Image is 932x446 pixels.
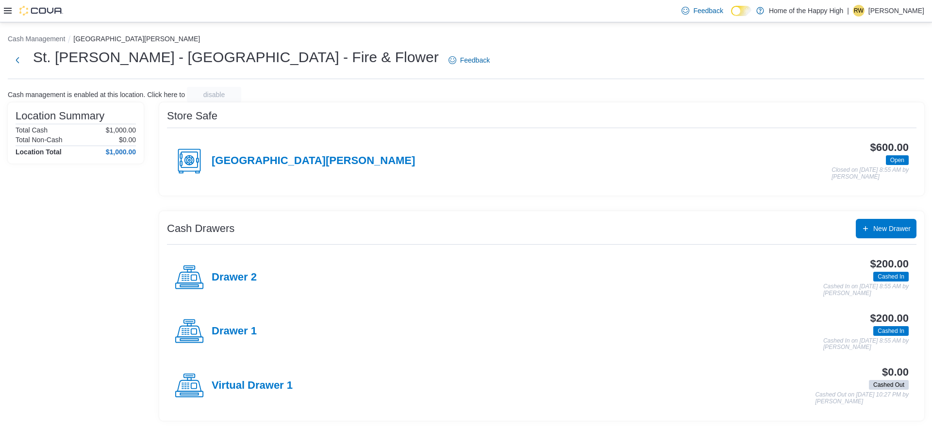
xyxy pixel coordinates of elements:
[16,110,104,122] h3: Location Summary
[815,392,909,405] p: Cashed Out on [DATE] 10:27 PM by [PERSON_NAME]
[187,87,241,102] button: disable
[73,35,200,43] button: [GEOGRAPHIC_DATA][PERSON_NAME]
[870,258,909,270] h3: $200.00
[731,6,751,16] input: Dark Mode
[212,380,293,392] h4: Virtual Drawer 1
[882,366,909,378] h3: $0.00
[873,272,909,281] span: Cashed In
[167,223,234,234] h3: Cash Drawers
[868,5,924,17] p: [PERSON_NAME]
[769,5,843,17] p: Home of the Happy High
[823,283,909,297] p: Cashed In on [DATE] 8:55 AM by [PERSON_NAME]
[19,6,63,16] img: Cova
[890,156,904,165] span: Open
[16,126,48,134] h6: Total Cash
[873,380,904,389] span: Cashed Out
[873,224,911,233] span: New Drawer
[8,50,27,70] button: Next
[853,5,865,17] div: Rachel Windjack
[823,338,909,351] p: Cashed In on [DATE] 8:55 AM by [PERSON_NAME]
[445,50,494,70] a: Feedback
[870,142,909,153] h3: $600.00
[16,148,62,156] h4: Location Total
[212,155,415,167] h4: [GEOGRAPHIC_DATA][PERSON_NAME]
[16,136,63,144] h6: Total Non-Cash
[212,271,257,284] h4: Drawer 2
[678,1,727,20] a: Feedback
[873,326,909,336] span: Cashed In
[33,48,439,67] h1: St. [PERSON_NAME] - [GEOGRAPHIC_DATA] - Fire & Flower
[832,167,909,180] p: Closed on [DATE] 8:55 AM by [PERSON_NAME]
[8,91,185,99] p: Cash management is enabled at this location. Click here to
[847,5,849,17] p: |
[212,325,257,338] h4: Drawer 1
[106,126,136,134] p: $1,000.00
[854,5,864,17] span: RW
[8,34,924,46] nav: An example of EuiBreadcrumbs
[878,272,904,281] span: Cashed In
[878,327,904,335] span: Cashed In
[856,219,916,238] button: New Drawer
[731,16,732,17] span: Dark Mode
[869,380,909,390] span: Cashed Out
[460,55,490,65] span: Feedback
[870,313,909,324] h3: $200.00
[106,148,136,156] h4: $1,000.00
[886,155,909,165] span: Open
[8,35,65,43] button: Cash Management
[203,90,225,99] span: disable
[693,6,723,16] span: Feedback
[119,136,136,144] p: $0.00
[167,110,217,122] h3: Store Safe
